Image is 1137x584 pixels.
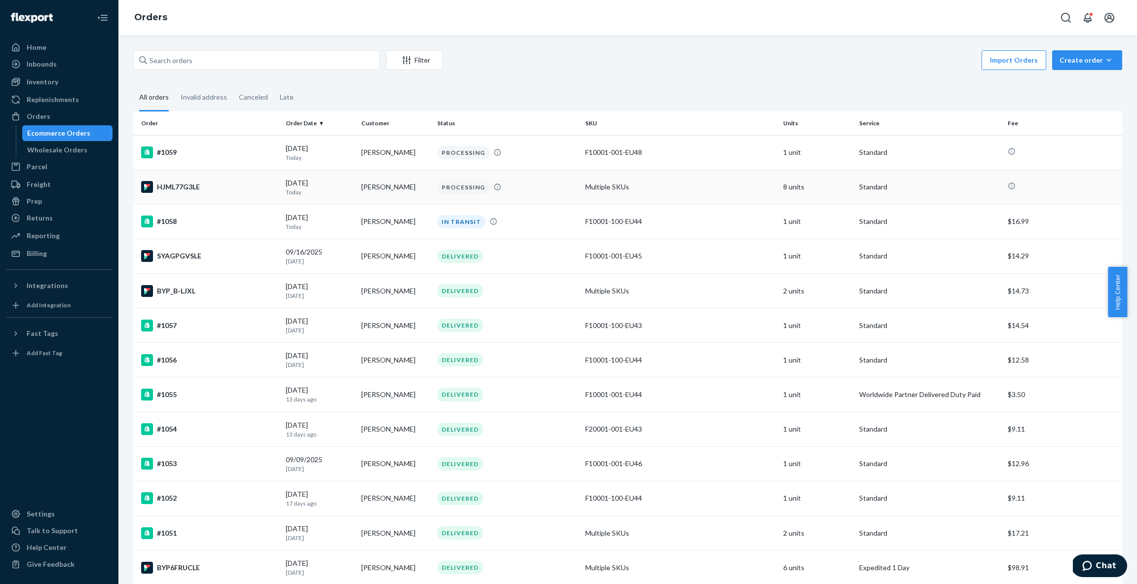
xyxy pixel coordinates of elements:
div: DELIVERED [437,250,483,263]
div: #1052 [141,492,278,504]
p: Worldwide Partner Delivered Duty Paid [859,390,1000,400]
th: Order Date [282,111,358,135]
div: Give Feedback [27,559,75,569]
p: Standard [859,424,1000,434]
th: Units [779,111,855,135]
div: [DATE] [286,489,354,508]
div: [DATE] [286,420,354,438]
button: Open notifications [1078,8,1098,28]
td: $12.58 [1004,343,1122,377]
div: All orders [139,84,169,111]
div: Integrations [27,281,68,291]
p: 17 days ago [286,499,354,508]
div: #1051 [141,527,278,539]
div: #1055 [141,389,278,401]
div: Prep [27,196,42,206]
p: [DATE] [286,361,354,369]
div: F10001-100-EU43 [585,321,775,330]
p: Standard [859,217,1000,226]
td: $12.96 [1004,446,1122,481]
p: Standard [859,286,1000,296]
div: 09/16/2025 [286,247,354,265]
td: [PERSON_NAME] [357,481,433,515]
div: Home [27,42,46,52]
td: 1 unit [779,239,855,273]
td: 1 unit [779,412,855,446]
td: [PERSON_NAME] [357,446,433,481]
div: #1054 [141,423,278,435]
div: [DATE] [286,524,354,542]
p: Today [286,222,354,231]
div: Canceled [239,84,268,110]
div: DELIVERED [437,353,483,366]
div: DELIVERED [437,561,483,574]
th: Service [855,111,1004,135]
div: DELIVERED [437,492,483,505]
a: Orders [134,12,167,23]
div: DELIVERED [437,319,483,332]
a: Reporting [6,228,113,244]
button: Create order [1052,50,1122,70]
div: Billing [27,249,47,258]
td: [PERSON_NAME] [357,308,433,343]
button: Help Center [1108,267,1127,317]
ol: breadcrumbs [126,3,175,32]
p: Standard [859,182,1000,192]
div: 09/09/2025 [286,455,354,473]
div: F10001-100-EU44 [585,217,775,226]
button: Filter [386,50,443,70]
p: Standard [859,493,1000,503]
td: Multiple SKUs [581,274,779,308]
p: Today [286,188,354,196]
div: Add Fast Tag [27,349,62,357]
div: F10001-100-EU44 [585,493,775,503]
p: [DATE] [286,465,354,473]
p: [DATE] [286,292,354,300]
button: Talk to Support [6,523,113,539]
div: Invalid address [181,84,227,110]
div: F10001-001-EU44 [585,390,775,400]
p: 13 days ago [286,395,354,403]
div: DELIVERED [437,284,483,297]
td: $9.11 [1004,481,1122,515]
a: Prep [6,193,113,209]
div: Inbounds [27,59,57,69]
a: Settings [6,506,113,522]
iframe: Opens a widget where you can chat to one of our agents [1073,554,1127,579]
div: BYP6FRUCLE [141,562,278,574]
p: [DATE] [286,326,354,334]
div: #1056 [141,354,278,366]
td: 2 units [779,516,855,550]
div: Inventory [27,77,58,87]
a: Replenishments [6,92,113,108]
div: Settings [27,509,55,519]
a: Inbounds [6,56,113,72]
div: F10001-100-EU44 [585,355,775,365]
td: 1 unit [779,377,855,412]
td: [PERSON_NAME] [357,412,433,446]
button: Import Orders [982,50,1046,70]
a: Help Center [6,540,113,555]
p: 13 days ago [286,430,354,438]
div: Fast Tags [27,328,58,338]
a: Freight [6,177,113,192]
td: Multiple SKUs [581,170,779,204]
p: Standard [859,459,1000,469]
a: Returns [6,210,113,226]
button: Fast Tags [6,326,113,341]
td: $3.50 [1004,377,1122,412]
div: HJML77G3LE [141,181,278,193]
div: Freight [27,180,51,189]
td: 1 unit [779,135,855,170]
td: [PERSON_NAME] [357,170,433,204]
div: F20001-001-EU43 [585,424,775,434]
div: Filter [386,55,443,65]
a: Wholesale Orders [22,142,113,158]
button: Give Feedback [6,556,113,572]
div: DELIVERED [437,457,483,471]
th: Status [433,111,582,135]
div: Replenishments [27,95,79,105]
td: [PERSON_NAME] [357,135,433,170]
p: [DATE] [286,257,354,265]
